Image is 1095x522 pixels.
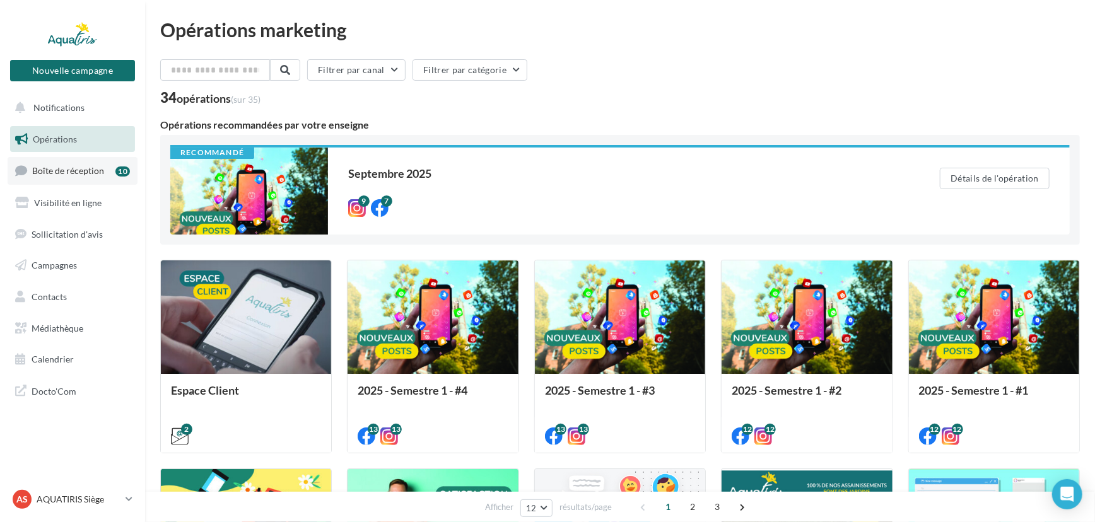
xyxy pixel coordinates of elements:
[32,383,76,399] span: Docto'Com
[520,499,553,517] button: 12
[10,60,135,81] button: Nouvelle campagne
[33,102,85,113] span: Notifications
[37,493,120,506] p: AQUATIRIS Siège
[181,424,192,435] div: 2
[32,165,104,176] span: Boîte de réception
[32,291,67,302] span: Contacts
[413,59,527,81] button: Filtrer par catégorie
[160,91,261,105] div: 34
[8,284,138,310] a: Contacts
[177,93,261,104] div: opérations
[32,323,83,333] span: Médiathèque
[659,497,679,517] span: 1
[485,501,513,513] span: Afficher
[34,197,102,208] span: Visibilité en ligne
[231,94,261,105] span: (sur 35)
[742,424,753,435] div: 12
[683,497,703,517] span: 2
[171,384,321,409] div: Espace Client
[32,354,74,364] span: Calendrier
[764,424,776,435] div: 12
[919,384,1069,409] div: 2025 - Semestre 1 - #1
[32,260,77,270] span: Campagnes
[8,157,138,184] a: Boîte de réception10
[10,487,135,511] a: AS AQUATIRIS Siège
[929,424,940,435] div: 12
[559,501,612,513] span: résultats/page
[8,378,138,404] a: Docto'Com
[307,59,406,81] button: Filtrer par canal
[8,252,138,279] a: Campagnes
[526,503,537,513] span: 12
[940,168,1050,189] button: Détails de l'opération
[160,120,1080,130] div: Opérations recommandées par votre enseigne
[160,20,1080,39] div: Opérations marketing
[8,346,138,373] a: Calendrier
[358,195,370,207] div: 9
[358,384,508,409] div: 2025 - Semestre 1 - #4
[368,424,379,435] div: 13
[348,168,889,179] div: Septembre 2025
[578,424,589,435] div: 13
[8,315,138,342] a: Médiathèque
[16,493,28,506] span: AS
[708,497,728,517] span: 3
[8,95,132,121] button: Notifications
[952,424,963,435] div: 12
[8,221,138,248] a: Sollicitation d'avis
[545,384,695,409] div: 2025 - Semestre 1 - #3
[115,166,130,177] div: 10
[33,134,77,144] span: Opérations
[732,384,882,409] div: 2025 - Semestre 1 - #2
[8,126,138,153] a: Opérations
[381,195,392,207] div: 7
[8,190,138,216] a: Visibilité en ligne
[170,148,254,159] div: Recommandé
[1052,479,1082,509] div: Open Intercom Messenger
[555,424,566,435] div: 13
[32,228,103,239] span: Sollicitation d'avis
[390,424,402,435] div: 13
